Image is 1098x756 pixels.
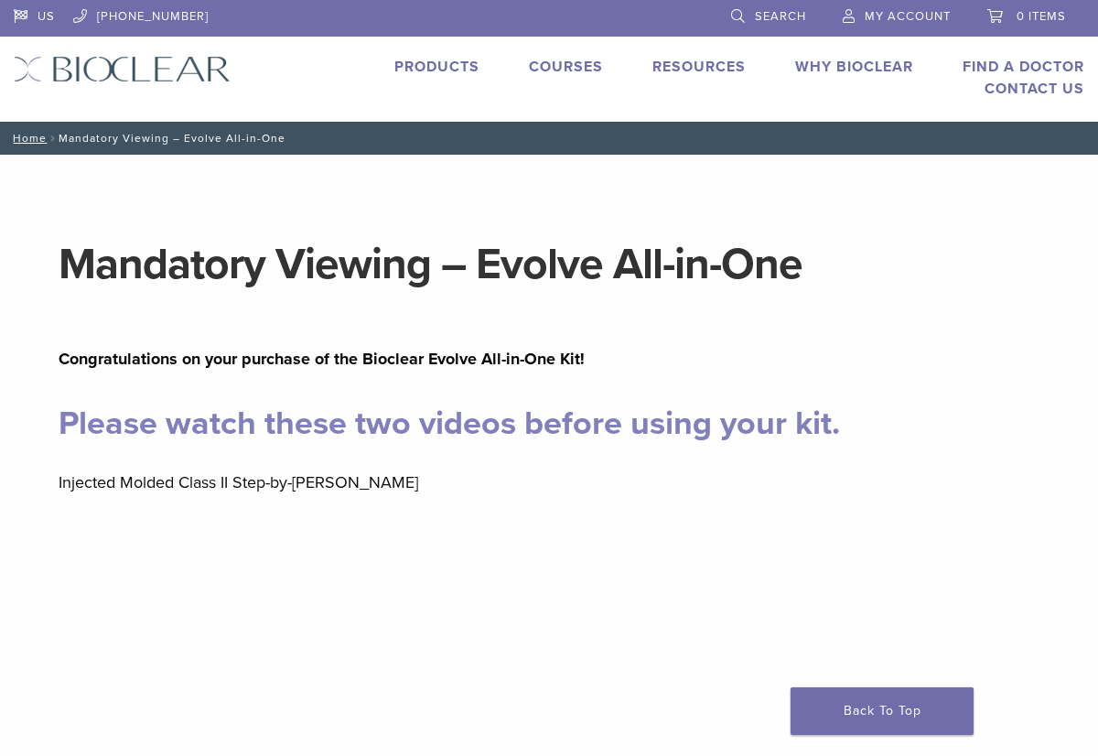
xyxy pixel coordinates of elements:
a: Why Bioclear [795,58,913,76]
p: Injected Molded Class II Step-by-[PERSON_NAME] [59,469,1039,496]
span: / [47,134,59,143]
a: Home [7,132,47,145]
span: Search [755,9,806,24]
h1: Mandatory Viewing – Evolve All-in-One [59,243,1039,286]
a: Contact Us [985,80,1084,98]
span: 0 items [1017,9,1066,24]
a: Courses [529,58,603,76]
a: Back To Top [791,687,974,735]
a: Resources [652,58,746,76]
a: Find A Doctor [963,58,1084,76]
img: Bioclear [14,56,231,82]
strong: Congratulations on your purchase of the Bioclear Evolve All-in-One Kit! [59,349,585,369]
a: Products [394,58,479,76]
span: My Account [865,9,951,24]
mark: Please watch these two videos before using your kit. [59,404,840,443]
